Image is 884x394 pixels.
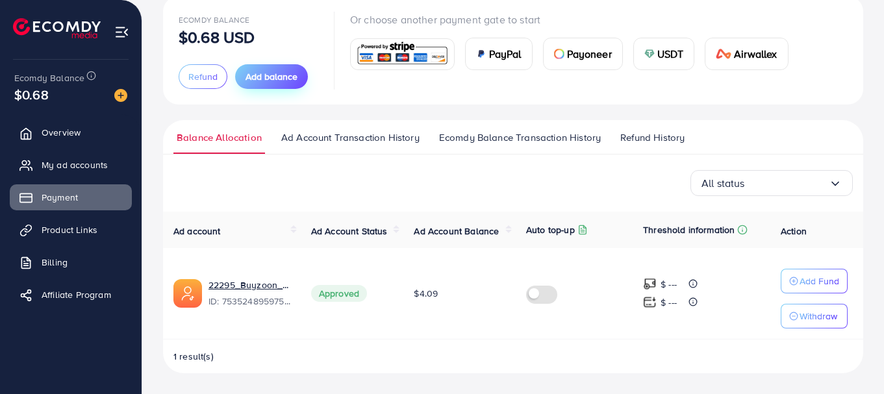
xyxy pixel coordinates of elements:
[633,38,695,70] a: cardUSDT
[716,49,731,59] img: card
[10,119,132,145] a: Overview
[179,64,227,89] button: Refund
[414,287,438,300] span: $4.09
[188,70,218,83] span: Refund
[42,191,78,204] span: Payment
[690,170,853,196] div: Search for option
[355,40,450,68] img: card
[705,38,788,70] a: cardAirwallex
[745,173,829,193] input: Search for option
[173,225,221,238] span: Ad account
[13,18,101,38] img: logo
[781,225,807,238] span: Action
[281,130,420,145] span: Ad Account Transaction History
[643,295,657,309] img: top-up amount
[661,277,677,292] p: $ ---
[781,269,848,293] button: Add Fund
[554,49,564,59] img: card
[208,295,290,308] span: ID: 7535248959753879569
[114,25,129,40] img: menu
[179,29,255,45] p: $0.68 USD
[42,288,111,301] span: Affiliate Program
[661,295,677,310] p: $ ---
[350,12,799,27] p: Or choose another payment gate to start
[644,49,655,59] img: card
[114,89,127,102] img: image
[311,285,367,302] span: Approved
[476,49,486,59] img: card
[465,38,533,70] a: cardPayPal
[567,46,612,62] span: Payoneer
[620,130,685,145] span: Refund History
[179,14,249,25] span: Ecomdy Balance
[10,249,132,275] a: Billing
[14,85,49,104] span: $0.68
[734,46,777,62] span: Airwallex
[643,222,735,238] p: Threshold information
[42,223,97,236] span: Product Links
[42,126,81,139] span: Overview
[781,304,848,328] button: Withdraw
[489,46,522,62] span: PayPal
[10,217,132,243] a: Product Links
[246,70,297,83] span: Add balance
[657,46,684,62] span: USDT
[643,277,657,291] img: top-up amount
[800,308,837,324] p: Withdraw
[526,222,575,238] p: Auto top-up
[350,38,455,70] a: card
[439,130,601,145] span: Ecomdy Balance Transaction History
[177,130,262,145] span: Balance Allocation
[42,256,68,269] span: Billing
[208,278,290,308] div: <span class='underline'>22295_Buyzoon_1754436876148</span></br>7535248959753879569
[14,71,84,84] span: Ecomdy Balance
[701,173,745,193] span: All status
[829,336,874,384] iframe: Chat
[800,273,839,289] p: Add Fund
[173,350,214,363] span: 1 result(s)
[173,279,202,308] img: ic-ads-acc.e4c84228.svg
[10,152,132,178] a: My ad accounts
[42,158,108,171] span: My ad accounts
[543,38,623,70] a: cardPayoneer
[414,225,499,238] span: Ad Account Balance
[208,278,290,291] a: 22295_Buyzoon_1754436876148
[311,225,388,238] span: Ad Account Status
[10,184,132,210] a: Payment
[10,282,132,308] a: Affiliate Program
[235,64,308,89] button: Add balance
